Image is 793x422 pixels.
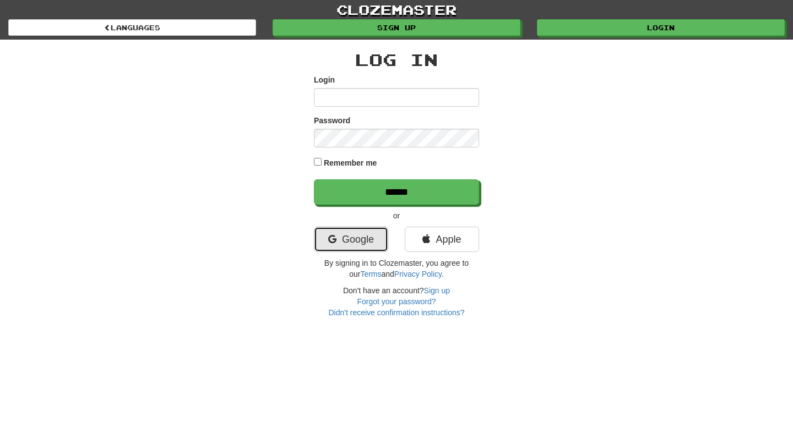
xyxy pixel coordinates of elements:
a: Sign up [273,19,520,36]
a: Google [314,227,388,252]
a: Privacy Policy [394,270,442,278]
a: Terms [360,270,381,278]
a: Login [537,19,785,36]
a: Didn't receive confirmation instructions? [328,308,464,317]
a: Forgot your password? [357,297,436,306]
label: Login [314,74,335,85]
p: or [314,210,479,221]
div: Don't have an account? [314,285,479,318]
label: Password [314,115,350,126]
a: Sign up [424,286,450,295]
p: By signing in to Clozemaster, you agree to our and . [314,257,479,279]
h2: Log In [314,51,479,69]
a: Languages [8,19,256,36]
a: Apple [405,227,479,252]
label: Remember me [324,157,377,168]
